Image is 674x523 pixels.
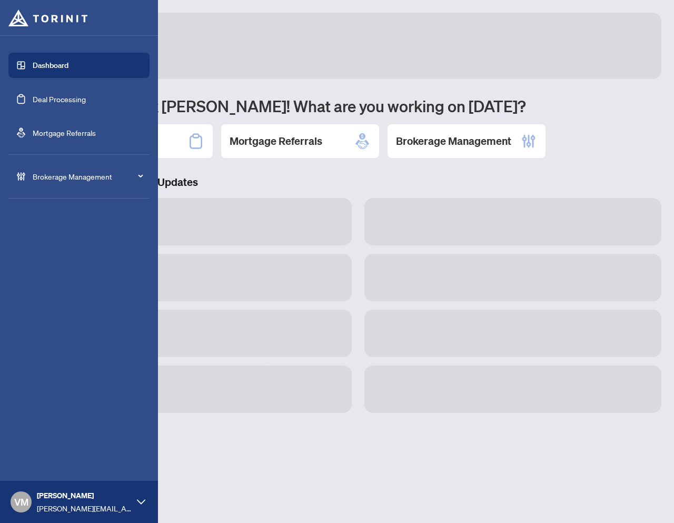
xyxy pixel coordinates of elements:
[37,502,132,514] span: [PERSON_NAME][EMAIL_ADDRESS][DOMAIN_NAME]
[55,175,661,190] h3: Brokerage & Industry Updates
[8,9,87,26] img: logo
[396,134,511,149] h2: Brokerage Management
[33,128,96,137] a: Mortgage Referrals
[632,486,663,518] button: Open asap
[37,490,132,501] span: [PERSON_NAME]
[33,171,142,182] span: Brokerage Management
[33,94,86,104] a: Deal Processing
[230,134,322,149] h2: Mortgage Referrals
[14,495,28,509] span: VM
[55,96,661,116] h1: Welcome back [PERSON_NAME]! What are you working on [DATE]?
[33,61,68,70] a: Dashboard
